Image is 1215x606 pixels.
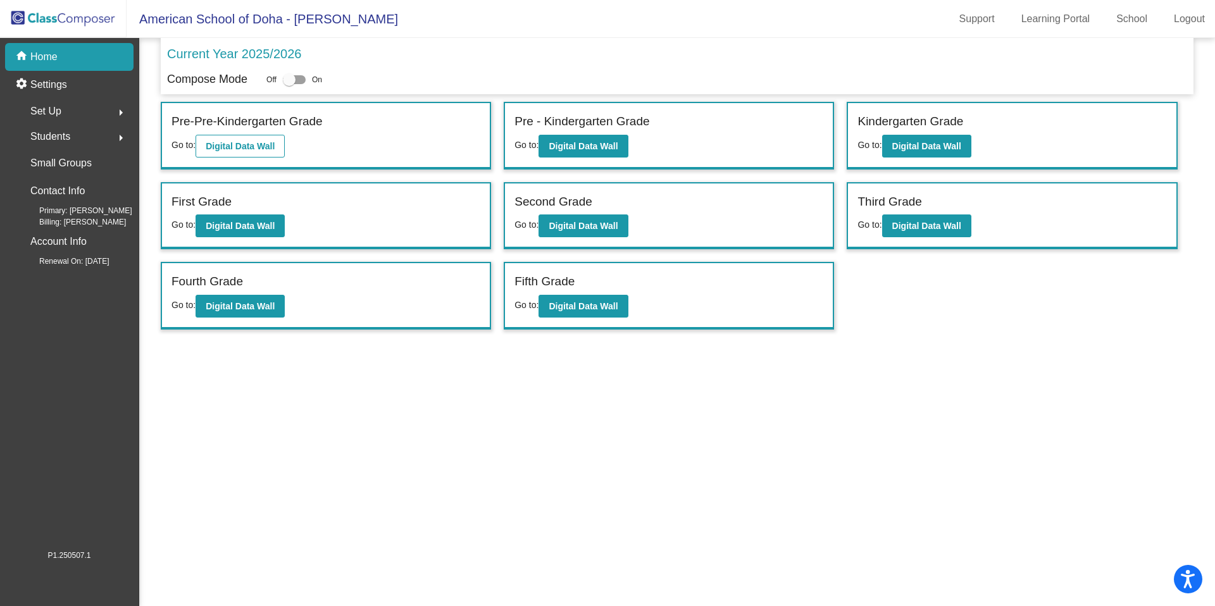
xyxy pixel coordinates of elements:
button: Digital Data Wall [882,135,971,158]
button: Digital Data Wall [196,135,285,158]
span: Go to: [514,300,539,310]
label: Fifth Grade [514,273,575,291]
p: Current Year 2025/2026 [167,44,301,63]
label: Second Grade [514,193,592,211]
mat-icon: arrow_right [113,130,128,145]
span: Billing: [PERSON_NAME] [19,216,126,228]
span: Go to: [171,300,196,310]
label: Fourth Grade [171,273,243,291]
p: Home [30,49,58,65]
b: Digital Data Wall [892,221,961,231]
b: Digital Data Wall [549,301,618,311]
label: Kindergarten Grade [857,113,963,131]
label: Pre - Kindergarten Grade [514,113,649,131]
a: Logout [1164,9,1215,29]
button: Digital Data Wall [539,214,628,237]
button: Digital Data Wall [539,135,628,158]
button: Digital Data Wall [539,295,628,318]
span: Primary: [PERSON_NAME] [19,205,132,216]
span: Go to: [857,140,882,150]
p: Contact Info [30,182,85,200]
label: First Grade [171,193,232,211]
b: Digital Data Wall [206,301,275,311]
span: Renewal On: [DATE] [19,256,109,267]
button: Digital Data Wall [196,214,285,237]
span: Go to: [514,140,539,150]
a: Learning Portal [1011,9,1100,29]
b: Digital Data Wall [892,141,961,151]
mat-icon: arrow_right [113,105,128,120]
mat-icon: settings [15,77,30,92]
button: Digital Data Wall [882,214,971,237]
p: Compose Mode [167,71,247,88]
button: Digital Data Wall [196,295,285,318]
span: American School of Doha - [PERSON_NAME] [127,9,398,29]
a: Support [949,9,1005,29]
span: Students [30,128,70,145]
p: Account Info [30,233,87,250]
label: Third Grade [857,193,921,211]
p: Settings [30,77,67,92]
span: Go to: [857,220,882,230]
a: School [1106,9,1157,29]
b: Digital Data Wall [549,141,618,151]
mat-icon: home [15,49,30,65]
span: Go to: [171,140,196,150]
p: Small Groups [30,154,92,172]
b: Digital Data Wall [549,221,618,231]
span: Off [266,74,277,85]
span: Go to: [514,220,539,230]
span: On [312,74,322,85]
b: Digital Data Wall [206,221,275,231]
span: Set Up [30,102,61,120]
b: Digital Data Wall [206,141,275,151]
span: Go to: [171,220,196,230]
label: Pre-Pre-Kindergarten Grade [171,113,323,131]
